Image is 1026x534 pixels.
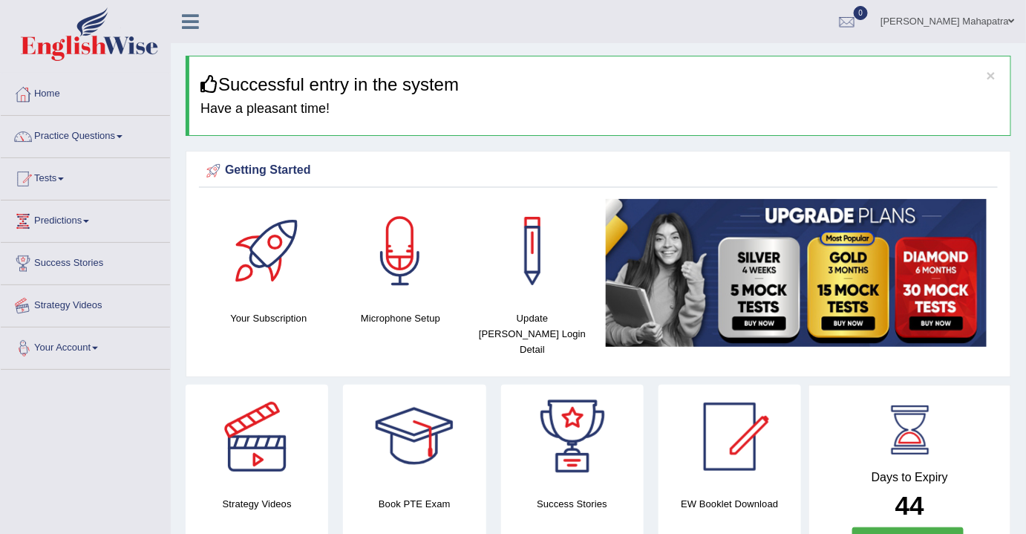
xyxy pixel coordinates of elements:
[200,102,999,117] h4: Have a pleasant time!
[659,496,801,512] h4: EW Booklet Download
[1,158,170,195] a: Tests
[987,68,996,83] button: ×
[1,328,170,365] a: Your Account
[1,116,170,153] a: Practice Questions
[501,496,644,512] h4: Success Stories
[1,201,170,238] a: Predictions
[826,471,994,484] h4: Days to Expiry
[342,310,460,326] h4: Microphone Setup
[1,74,170,111] a: Home
[606,199,987,347] img: small5.jpg
[343,496,486,512] h4: Book PTE Exam
[210,310,327,326] h4: Your Subscription
[200,75,999,94] h3: Successful entry in the system
[854,6,869,20] span: 0
[1,285,170,322] a: Strategy Videos
[186,496,328,512] h4: Strategy Videos
[203,160,994,182] div: Getting Started
[474,310,591,357] h4: Update [PERSON_NAME] Login Detail
[895,491,924,520] b: 44
[1,243,170,280] a: Success Stories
